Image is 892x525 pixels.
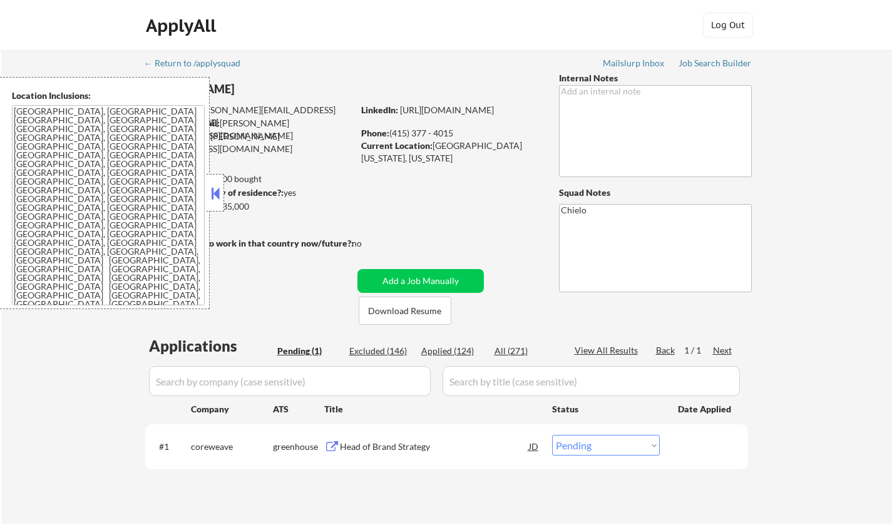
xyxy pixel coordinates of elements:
div: Company [191,403,273,415]
div: Mailslurp Inbox [603,59,665,68]
div: Back [656,344,676,357]
div: ATS [273,403,324,415]
div: Internal Notes [559,72,752,84]
div: Squad Notes [559,186,752,199]
div: Job Search Builder [679,59,752,68]
div: [PERSON_NAME][EMAIL_ADDRESS][DOMAIN_NAME] [146,117,353,141]
div: [GEOGRAPHIC_DATA][US_STATE], [US_STATE] [361,140,538,164]
div: yes [145,186,349,199]
div: View All Results [575,344,642,357]
a: [URL][DOMAIN_NAME] [400,104,494,115]
strong: Will need Visa to work in that country now/future?: [145,238,354,248]
div: Excluded (146) [349,345,412,357]
div: Date Applied [678,403,733,415]
input: Search by company (case sensitive) [149,366,431,396]
div: ← Return to /applysquad [144,59,252,68]
input: Search by title (case sensitive) [443,366,740,396]
button: Add a Job Manually [357,269,484,293]
a: Job Search Builder [679,58,752,71]
a: ← Return to /applysquad [144,58,252,71]
div: Next [713,344,733,357]
div: greenhouse [273,441,324,453]
button: Download Resume [359,297,451,325]
div: [PERSON_NAME][EMAIL_ADDRESS][DOMAIN_NAME] [145,130,353,155]
a: Mailslurp Inbox [603,58,665,71]
div: #1 [159,441,181,453]
div: Pending (1) [277,345,340,357]
strong: LinkedIn: [361,104,398,115]
div: Applications [149,339,273,354]
div: coreweave [191,441,273,453]
div: ApplyAll [146,15,220,36]
div: 1 / 1 [684,344,713,357]
div: $135,000 [145,200,353,213]
div: Applied (124) [421,345,484,357]
div: Location Inclusions: [12,89,205,102]
div: no [352,237,387,250]
div: All (271) [495,345,557,357]
div: Title [324,403,540,415]
div: 124 sent / 200 bought [145,173,353,185]
button: Log Out [703,13,753,38]
div: Head of Brand Strategy [340,441,529,453]
strong: Phone: [361,128,389,138]
div: (415) 377 - 4015 [361,127,538,140]
strong: Current Location: [361,140,433,151]
div: JD [528,435,540,457]
div: [PERSON_NAME][EMAIL_ADDRESS][DOMAIN_NAME] [146,104,353,128]
div: Status [552,397,660,420]
div: [PERSON_NAME] [145,81,402,97]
